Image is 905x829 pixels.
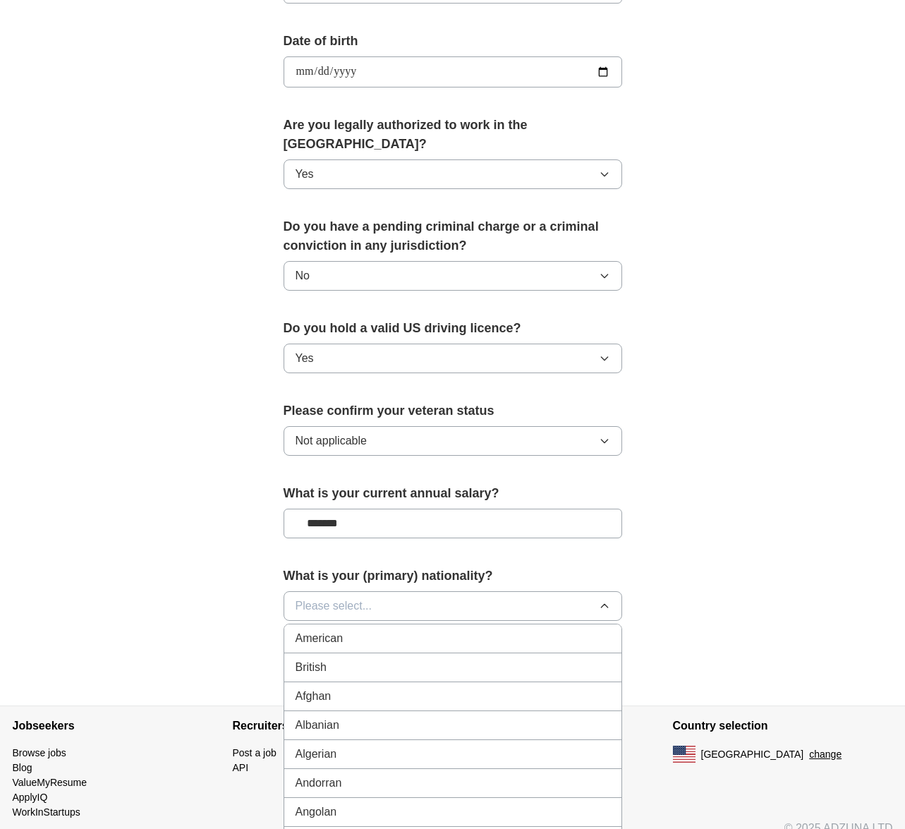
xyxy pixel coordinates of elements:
label: Do you hold a valid US driving licence? [284,319,622,338]
span: Yes [296,166,314,183]
img: US flag [673,746,696,763]
button: Yes [284,344,622,373]
label: Are you legally authorized to work in the [GEOGRAPHIC_DATA]? [284,116,622,154]
a: Post a job [233,747,277,758]
a: Browse jobs [13,747,66,758]
button: change [809,747,842,762]
a: ValueMyResume [13,777,87,788]
label: What is your current annual salary? [284,484,622,503]
button: No [284,261,622,291]
label: What is your (primary) nationality? [284,567,622,586]
span: [GEOGRAPHIC_DATA] [701,747,804,762]
a: ApplyIQ [13,792,48,803]
span: Angolan [296,804,337,821]
label: Do you have a pending criminal charge or a criminal conviction in any jurisdiction? [284,217,622,255]
label: Please confirm your veteran status [284,401,622,420]
button: Please select... [284,591,622,621]
a: Blog [13,762,32,773]
span: Andorran [296,775,342,792]
label: Date of birth [284,32,622,51]
span: British [296,659,327,676]
a: WorkInStartups [13,806,80,818]
span: Yes [296,350,314,367]
span: Not applicable [296,432,367,449]
span: No [296,267,310,284]
h4: Country selection [673,706,893,746]
span: Afghan [296,688,332,705]
button: Yes [284,159,622,189]
a: API [233,762,249,773]
span: American [296,630,344,647]
span: Algerian [296,746,337,763]
span: Please select... [296,598,372,615]
span: Albanian [296,717,339,734]
button: Not applicable [284,426,622,456]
